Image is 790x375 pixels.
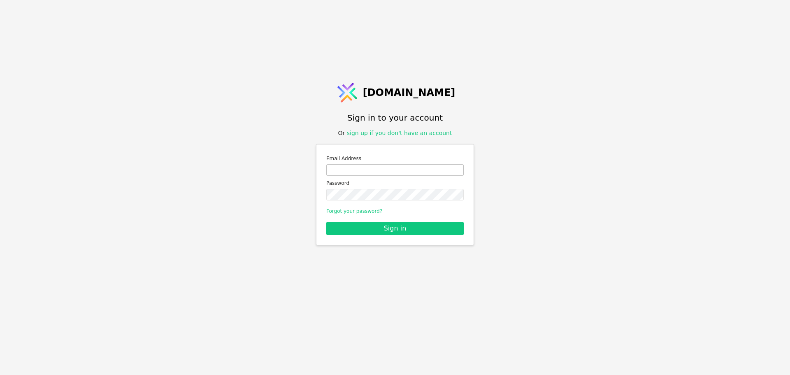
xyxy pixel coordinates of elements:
h1: Sign in to your account [347,112,443,124]
label: Email Address [326,154,464,163]
label: Password [326,179,464,187]
a: Forgot your password? [326,208,382,214]
input: Password [326,189,464,200]
button: Sign in [326,222,464,235]
input: Email address [326,164,464,176]
a: [DOMAIN_NAME] [335,80,455,105]
a: sign up if you don't have an account [347,130,452,136]
span: [DOMAIN_NAME] [363,85,455,100]
div: Or [338,129,452,137]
